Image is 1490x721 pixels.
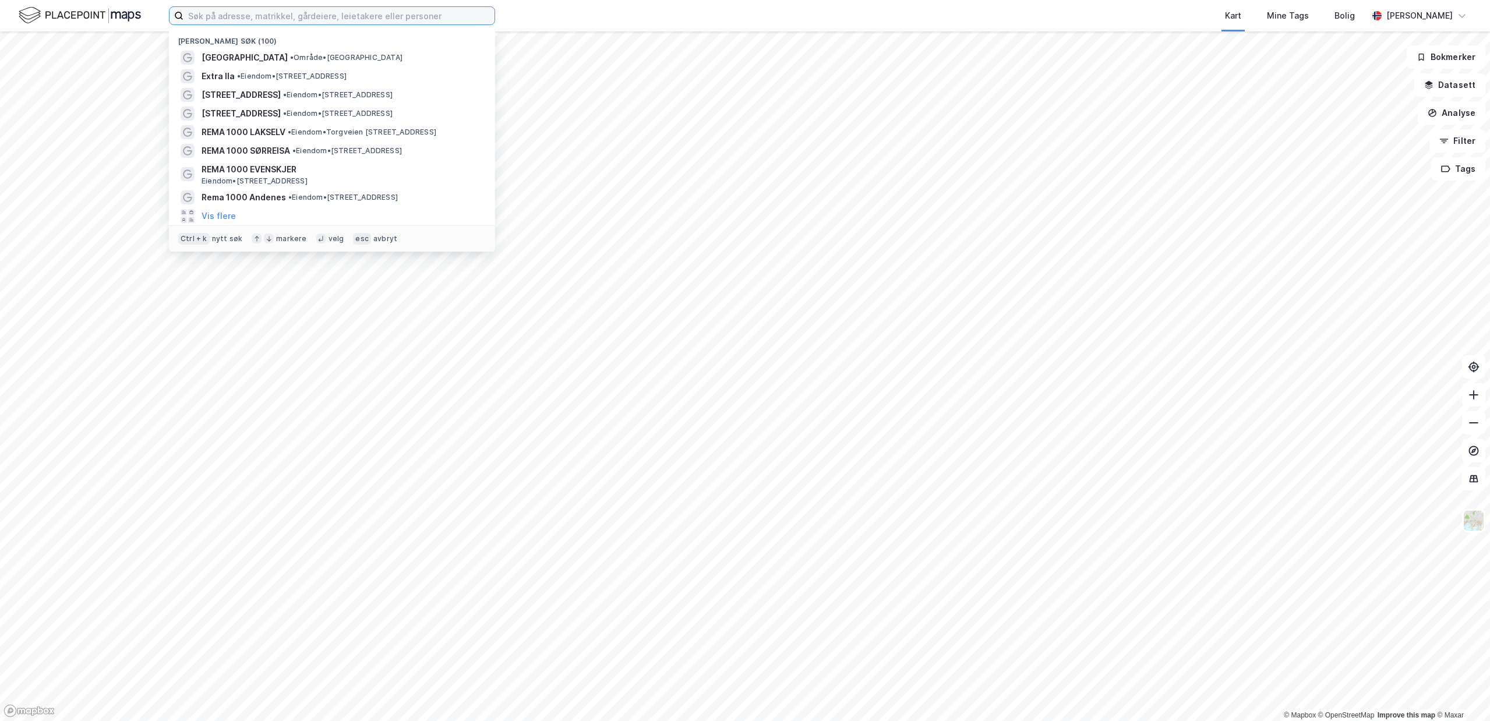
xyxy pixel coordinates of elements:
[290,53,294,62] span: •
[1318,711,1375,719] a: OpenStreetMap
[283,109,393,118] span: Eiendom • [STREET_ADDRESS]
[3,704,55,718] a: Mapbox homepage
[1378,711,1435,719] a: Improve this map
[237,72,347,81] span: Eiendom • [STREET_ADDRESS]
[1418,101,1485,125] button: Analyse
[288,193,292,202] span: •
[202,88,281,102] span: [STREET_ADDRESS]
[202,190,286,204] span: Rema 1000 Andenes
[1432,665,1490,721] iframe: Chat Widget
[1386,9,1453,23] div: [PERSON_NAME]
[202,209,236,223] button: Vis flere
[1225,9,1241,23] div: Kart
[292,146,402,155] span: Eiendom • [STREET_ADDRESS]
[1431,157,1485,181] button: Tags
[183,7,495,24] input: Søk på adresse, matrikkel, gårdeiere, leietakere eller personer
[283,90,287,99] span: •
[329,234,344,243] div: velg
[283,90,393,100] span: Eiendom • [STREET_ADDRESS]
[202,144,290,158] span: REMA 1000 SØRREISA
[202,176,308,186] span: Eiendom • [STREET_ADDRESS]
[1432,665,1490,721] div: Kontrollprogram for chat
[202,162,481,176] span: REMA 1000 EVENSKJER
[1267,9,1309,23] div: Mine Tags
[288,193,398,202] span: Eiendom • [STREET_ADDRESS]
[1334,9,1355,23] div: Bolig
[373,234,397,243] div: avbryt
[1414,73,1485,97] button: Datasett
[1429,129,1485,153] button: Filter
[178,233,210,245] div: Ctrl + k
[292,146,296,155] span: •
[1284,711,1316,719] a: Mapbox
[19,5,141,26] img: logo.f888ab2527a4732fd821a326f86c7f29.svg
[283,109,287,118] span: •
[276,234,306,243] div: markere
[202,51,288,65] span: [GEOGRAPHIC_DATA]
[202,69,235,83] span: Extra Ila
[212,234,243,243] div: nytt søk
[1407,45,1485,69] button: Bokmerker
[202,125,285,139] span: REMA 1000 LAKSELV
[237,72,241,80] span: •
[169,27,495,48] div: [PERSON_NAME] søk (100)
[202,107,281,121] span: [STREET_ADDRESS]
[1463,510,1485,532] img: Z
[290,53,402,62] span: Område • [GEOGRAPHIC_DATA]
[288,128,291,136] span: •
[288,128,436,137] span: Eiendom • Torgveien [STREET_ADDRESS]
[353,233,371,245] div: esc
